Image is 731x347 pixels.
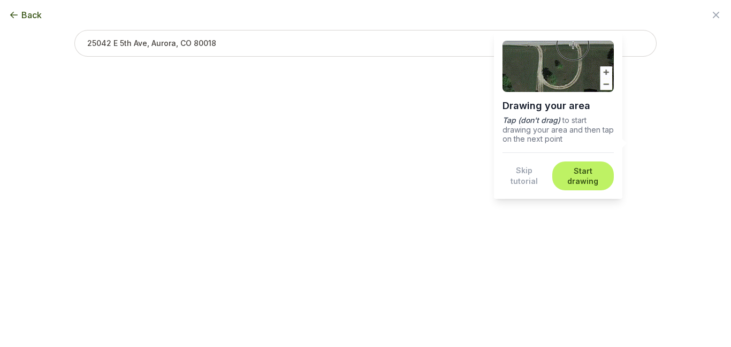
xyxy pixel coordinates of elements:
[559,166,607,187] button: Start drawing
[502,165,546,187] button: Skip tutorial
[502,115,614,144] p: to start drawing your area and then tap on the next point
[21,9,42,21] span: Back
[502,115,560,125] strong: Tap (don't drag)
[74,30,657,57] input: 25042 E 5th Ave, Aurora, CO 80018
[502,96,614,115] h1: Drawing your area
[9,9,42,21] button: Back
[502,41,614,92] img: Demo of outlining an editing a lawn area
